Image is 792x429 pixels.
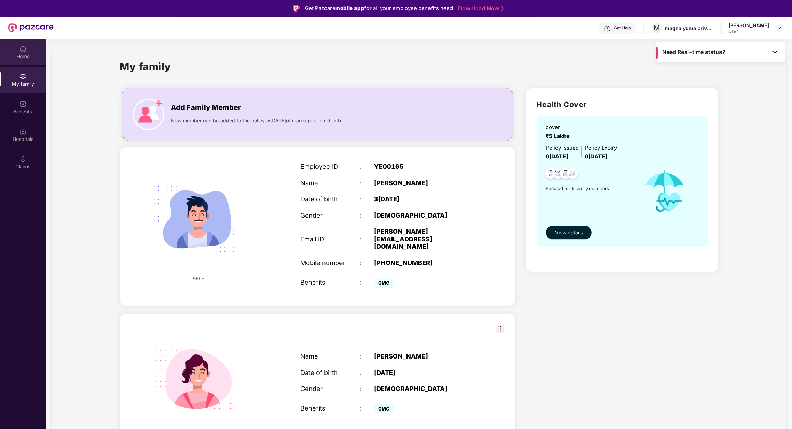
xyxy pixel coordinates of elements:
div: : [359,212,374,219]
div: Policy Expiry [585,144,617,152]
span: SELF [193,275,204,283]
span: M [654,24,660,32]
img: svg+xml;base64,PHN2ZyBpZD0iRHJvcGRvd24tMzJ4MzIiIHhtbG5zPSJodHRwOi8vd3d3LnczLm9yZy8yMDAwL3N2ZyIgd2... [777,25,782,31]
img: svg+xml;base64,PHN2ZyBpZD0iSG9zcGl0YWxzIiB4bWxucz0iaHR0cDovL3d3dy53My5vcmcvMjAwMC9zdmciIHdpZHRoPS... [20,128,27,135]
span: New member can be added to the policy w[DATE]of marriage or childbirth. [171,117,343,125]
div: Name [301,353,360,360]
div: : [359,353,374,360]
img: svg+xml;base64,PHN2ZyB4bWxucz0iaHR0cDovL3d3dy53My5vcmcvMjAwMC9zdmciIHdpZHRoPSI0OC45MTUiIGhlaWdodD... [550,166,567,183]
img: svg+xml;base64,PHN2ZyB3aWR0aD0iMjAiIGhlaWdodD0iMjAiIHZpZXdCb3g9IjAgMCAyMCAyMCIgZmlsbD0ibm9uZSIgeG... [20,73,27,80]
img: svg+xml;base64,PHN2ZyB4bWxucz0iaHR0cDovL3d3dy53My5vcmcvMjAwMC9zdmciIHdpZHRoPSI0OC45NDMiIGhlaWdodD... [564,166,581,183]
div: : [359,259,374,266]
div: : [359,405,374,412]
h1: My family [120,59,171,74]
img: Toggle Icon [771,48,778,55]
img: Logo [293,5,300,12]
span: Enabled for 6 family members [546,185,636,192]
div: : [359,385,374,392]
strong: mobile app [335,5,364,12]
span: GMC [374,404,394,414]
span: View details [555,229,583,236]
div: [PERSON_NAME][EMAIL_ADDRESS][DOMAIN_NAME] [374,228,477,250]
div: [DEMOGRAPHIC_DATA] [374,385,477,392]
div: Gender [301,385,360,392]
div: Date of birth [301,195,360,203]
div: : [359,163,374,170]
div: Benefits [301,405,360,412]
div: [PERSON_NAME] [729,22,769,29]
img: New Pazcare Logo [8,23,54,32]
div: : [359,235,374,243]
img: svg+xml;base64,PHN2ZyBpZD0iSG9tZSIgeG1sbnM9Imh0dHA6Ly93d3cudzMub3JnLzIwMDAvc3ZnIiB3aWR0aD0iMjAiIG... [20,45,27,52]
div: Benefits [301,279,360,286]
span: Need Real-time status? [663,48,726,56]
div: [DEMOGRAPHIC_DATA] [374,212,477,219]
img: svg+xml;base64,PHN2ZyB4bWxucz0iaHR0cDovL3d3dy53My5vcmcvMjAwMC9zdmciIHdpZHRoPSI0OC45NDMiIGhlaWdodD... [542,166,559,183]
div: cover [546,123,573,131]
div: 3[DATE] [374,195,477,203]
div: Gender [301,212,360,219]
button: View details [546,226,592,240]
div: Mobile number [301,259,360,266]
div: Name [301,179,360,187]
div: : [359,279,374,286]
div: : [359,195,374,203]
span: Add Family Member [171,102,241,113]
span: 0[DATE] [546,153,568,160]
img: icon [636,161,694,222]
div: Get Pazcare for all your employee benefits need [305,4,453,13]
h2: Health Cover [537,99,708,110]
div: Date of birth [301,369,360,376]
img: svg+xml;base64,PHN2ZyBpZD0iQmVuZWZpdHMiIHhtbG5zPSJodHRwOi8vd3d3LnczLm9yZy8yMDAwL3N2ZyIgd2lkdGg9Ij... [20,100,27,107]
div: Email ID [301,235,360,243]
div: : [359,369,374,376]
div: : [359,179,374,187]
div: magna yuma private limited [665,25,714,31]
div: Employee ID [301,163,360,170]
div: [PERSON_NAME] [374,353,477,360]
img: icon [133,99,164,130]
div: YE00165 [374,163,477,170]
div: [PERSON_NAME] [374,179,477,187]
div: User [729,29,769,34]
img: svg+xml;base64,PHN2ZyB3aWR0aD0iMzIiIGhlaWdodD0iMzIiIHZpZXdCb3g9IjAgMCAzMiAzMiIgZmlsbD0ibm9uZSIgeG... [496,325,505,333]
div: Get Help [614,25,631,31]
div: Policy issued [546,144,579,152]
img: svg+xml;base64,PHN2ZyB4bWxucz0iaHR0cDovL3d3dy53My5vcmcvMjAwMC9zdmciIHdpZHRoPSIyMjQiIGhlaWdodD0iMT... [142,163,254,275]
img: Stroke [501,5,504,12]
img: svg+xml;base64,PHN2ZyBpZD0iSGVscC0zMngzMiIgeG1sbnM9Imh0dHA6Ly93d3cudzMub3JnLzIwMDAvc3ZnIiB3aWR0aD... [604,25,611,32]
span: 0[DATE] [585,153,607,160]
img: svg+xml;base64,PHN2ZyB4bWxucz0iaHR0cDovL3d3dy53My5vcmcvMjAwMC9zdmciIHdpZHRoPSI0OC45NDMiIGhlaWdodD... [557,166,574,183]
img: svg+xml;base64,PHN2ZyBpZD0iQ2xhaW0iIHhtbG5zPSJodHRwOi8vd3d3LnczLm9yZy8yMDAwL3N2ZyIgd2lkdGg9IjIwIi... [20,156,27,163]
span: ₹5 Lakhs [546,133,573,140]
span: GMC [374,278,394,288]
a: Download Now [458,5,502,12]
div: [PHONE_NUMBER] [374,259,477,266]
div: [DATE] [374,369,477,376]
